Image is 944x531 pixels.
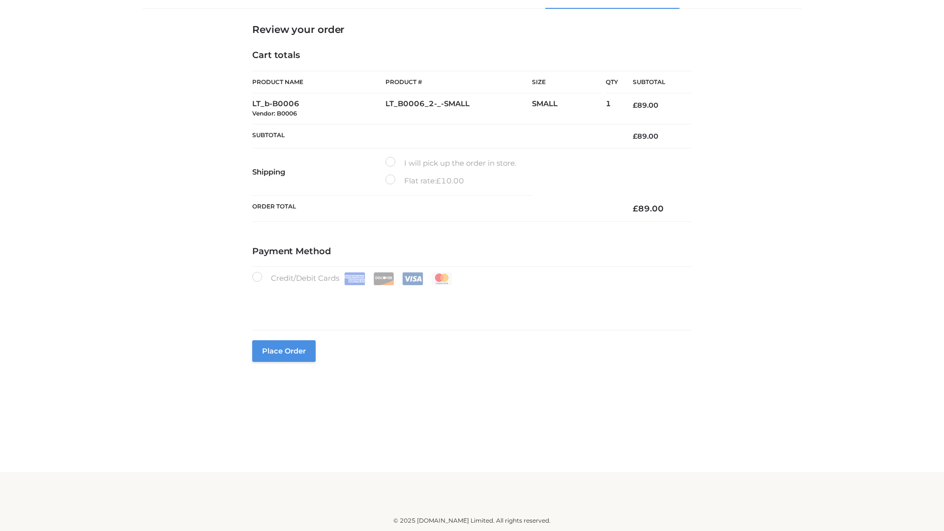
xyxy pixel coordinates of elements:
td: SMALL [532,93,606,124]
td: LT_b-B0006 [252,93,385,124]
img: Amex [344,272,365,285]
th: Product Name [252,71,385,93]
th: Size [532,71,601,93]
th: Qty [606,71,618,93]
label: Credit/Debit Cards [252,272,453,285]
span: £ [436,176,441,185]
iframe: Secure payment input frame [250,283,690,319]
label: I will pick up the order in store. [385,157,516,170]
img: Visa [402,272,423,285]
th: Subtotal [618,71,692,93]
span: £ [633,204,638,213]
span: £ [633,132,637,141]
h4: Payment Method [252,246,692,257]
th: Shipping [252,148,385,196]
td: 1 [606,93,618,124]
small: Vendor: B0006 [252,110,297,117]
th: Product # [385,71,532,93]
span: £ [633,101,637,110]
button: Place order [252,340,316,362]
h4: Cart totals [252,50,692,61]
bdi: 10.00 [436,176,464,185]
bdi: 89.00 [633,132,658,141]
bdi: 89.00 [633,204,664,213]
th: Order Total [252,196,618,222]
img: Discover [373,272,394,285]
label: Flat rate: [385,175,464,187]
img: Mastercard [431,272,452,285]
h3: Review your order [252,24,692,35]
div: © 2025 [DOMAIN_NAME] Limited. All rights reserved. [146,516,798,526]
bdi: 89.00 [633,101,658,110]
td: LT_B0006_2-_-SMALL [385,93,532,124]
th: Subtotal [252,124,618,148]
